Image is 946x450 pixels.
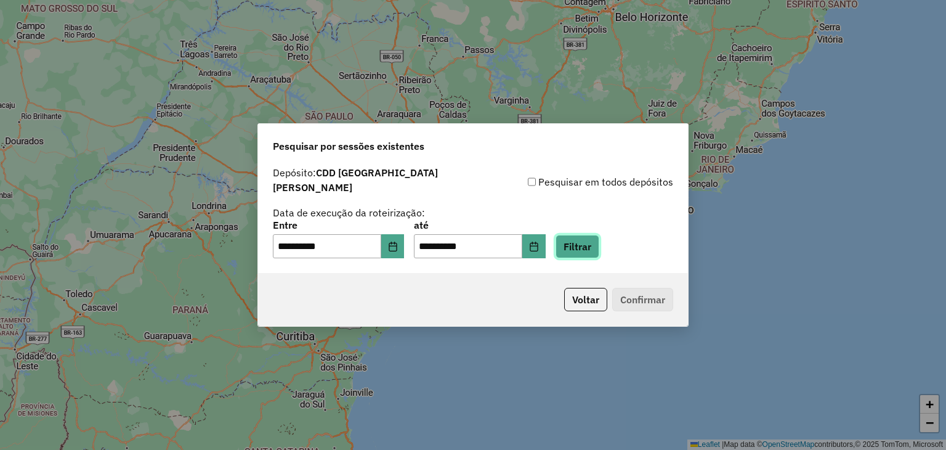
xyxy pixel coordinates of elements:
[381,234,405,259] button: Choose Date
[273,166,438,194] strong: CDD [GEOGRAPHIC_DATA][PERSON_NAME]
[273,205,425,220] label: Data de execução da roteirização:
[273,165,473,195] label: Depósito:
[273,218,404,232] label: Entre
[414,218,545,232] label: até
[273,139,424,153] span: Pesquisar por sessões existentes
[556,235,599,258] button: Filtrar
[522,234,546,259] button: Choose Date
[473,174,673,189] div: Pesquisar em todos depósitos
[564,288,607,311] button: Voltar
